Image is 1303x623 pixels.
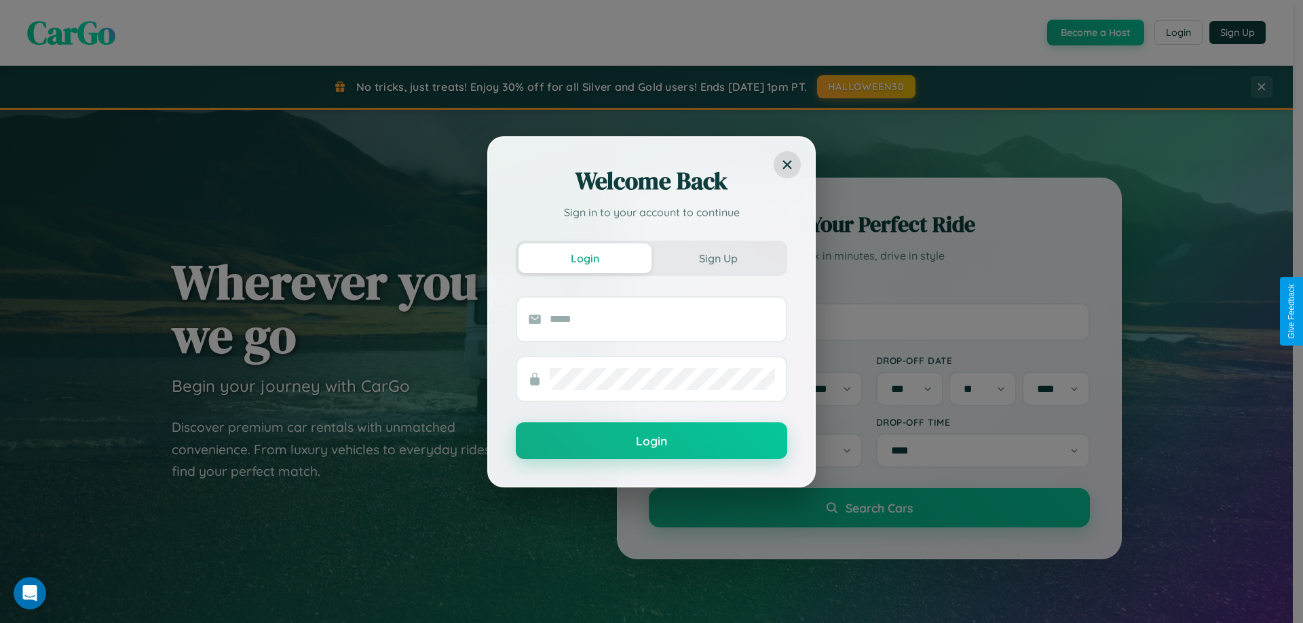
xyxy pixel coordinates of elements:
[518,243,651,273] button: Login
[516,165,787,197] h2: Welcome Back
[516,422,787,459] button: Login
[1287,284,1296,339] div: Give Feedback
[651,243,785,273] button: Sign Up
[516,204,787,220] p: Sign in to your account to continue
[14,577,46,609] iframe: Intercom live chat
